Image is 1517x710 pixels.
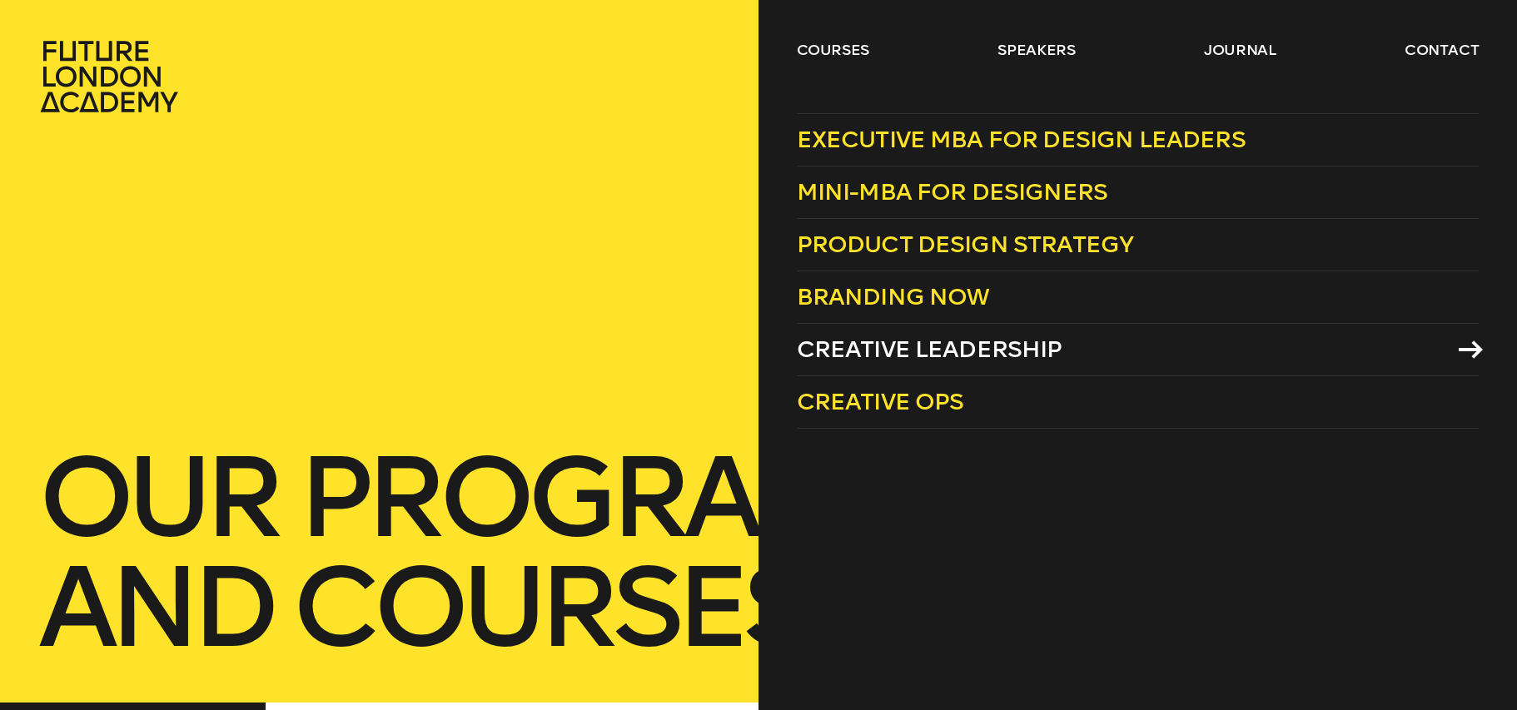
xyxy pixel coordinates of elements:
[797,126,1246,153] span: Executive MBA for Design Leaders
[797,376,1480,429] a: Creative Ops
[797,40,870,60] a: courses
[797,231,1134,258] span: Product Design Strategy
[797,219,1480,271] a: Product Design Strategy
[797,178,1108,206] span: Mini-MBA for Designers
[797,283,990,310] span: Branding Now
[797,271,1480,324] a: Branding Now
[797,324,1480,376] a: Creative Leadership
[1204,40,1276,60] a: journal
[1405,40,1480,60] a: contact
[997,40,1075,60] a: speakers
[797,388,964,415] span: Creative Ops
[797,166,1480,219] a: Mini-MBA for Designers
[797,113,1480,166] a: Executive MBA for Design Leaders
[797,335,1062,363] span: Creative Leadership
